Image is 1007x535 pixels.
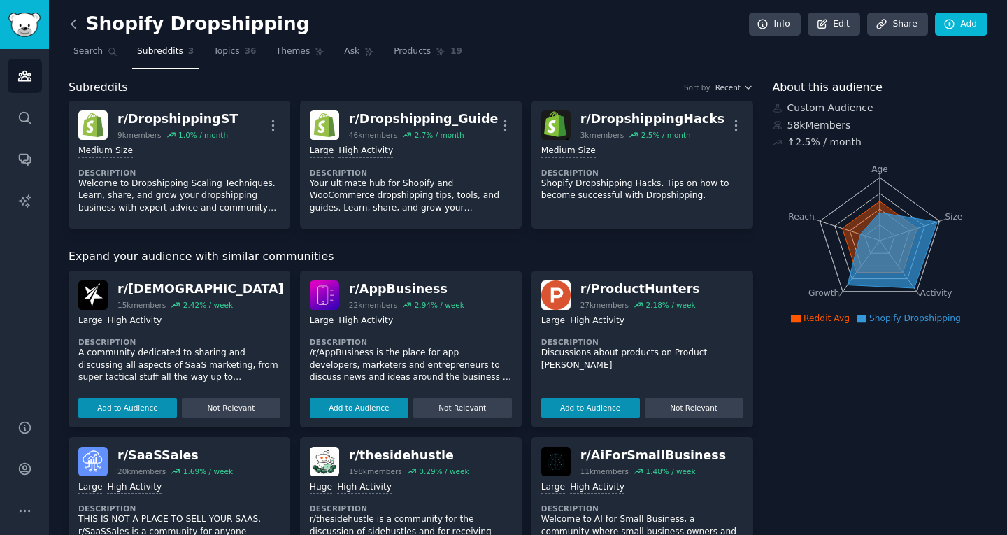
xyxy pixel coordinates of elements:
[541,178,743,202] p: Shopify Dropshipping Hacks. Tips on how to become successful with Dropshipping.
[107,481,162,494] div: High Activity
[310,481,332,494] div: Huge
[310,504,512,513] dt: Description
[117,466,166,476] div: 20k members
[69,101,290,229] a: DropshippingSTr/DropshippingST9kmembers1.0% / monthMedium SizeDescriptionWelcome to Dropshipping ...
[570,481,624,494] div: High Activity
[78,145,133,158] div: Medium Size
[715,83,741,92] span: Recent
[117,300,166,310] div: 15k members
[413,398,512,418] button: Not Relevant
[107,315,162,328] div: High Activity
[389,41,467,69] a: Products19
[541,168,743,178] dt: Description
[338,315,393,328] div: High Activity
[78,398,177,418] button: Add to Audience
[310,315,334,328] div: Large
[310,447,339,476] img: thesidehustle
[541,280,571,310] img: ProductHunters
[78,178,280,215] p: Welcome to Dropshipping Scaling Techniques. Learn, share, and grow your dropshipping business wit...
[580,466,629,476] div: 11k members
[580,447,727,464] div: r/ AiForSmallBusiness
[310,168,512,178] dt: Description
[808,288,839,298] tspan: Growth
[541,337,743,347] dt: Description
[310,110,339,140] img: Dropshipping_Guide
[645,300,695,310] div: 2.18 % / week
[394,45,431,58] span: Products
[541,481,565,494] div: Large
[213,45,239,58] span: Topics
[310,178,512,215] p: Your ultimate hub for Shopify and WooCommerce dropshipping tips, tools, and guides. Learn, share,...
[570,315,624,328] div: High Activity
[300,101,522,229] a: Dropshipping_Guider/Dropshipping_Guide46kmembers2.7% / monthLargeHigh ActivityDescriptionYour ult...
[188,45,194,58] span: 3
[78,280,108,310] img: SaaSMarketing
[920,288,952,298] tspan: Activity
[749,13,801,36] a: Info
[787,135,862,150] div: ↑ 2.5 % / month
[580,130,624,140] div: 3k members
[773,118,988,133] div: 58k Members
[337,481,392,494] div: High Activity
[69,41,122,69] a: Search
[580,280,700,298] div: r/ ProductHunters
[541,315,565,328] div: Large
[78,168,280,178] dt: Description
[310,145,334,158] div: Large
[349,130,397,140] div: 46k members
[339,41,379,69] a: Ask
[182,398,280,418] button: Not Relevant
[132,41,199,69] a: Subreddits3
[183,466,233,476] div: 1.69 % / week
[773,79,883,97] span: About this audience
[117,110,238,128] div: r/ DropshippingST
[78,481,102,494] div: Large
[73,45,103,58] span: Search
[541,447,571,476] img: AiForSmallBusiness
[804,313,850,323] span: Reddit Avg
[684,83,710,92] div: Sort by
[580,110,725,128] div: r/ DropshippingHacks
[773,101,988,115] div: Custom Audience
[450,45,462,58] span: 19
[415,130,464,140] div: 2.7 % / month
[415,300,464,310] div: 2.94 % / week
[541,504,743,513] dt: Description
[580,300,629,310] div: 27k members
[715,83,753,92] button: Recent
[349,280,464,298] div: r/ AppBusiness
[869,313,961,323] span: Shopify Dropshipping
[137,45,183,58] span: Subreddits
[78,337,280,347] dt: Description
[541,110,571,140] img: DropshippingHacks
[276,45,310,58] span: Themes
[344,45,359,58] span: Ask
[945,211,962,221] tspan: Size
[271,41,330,69] a: Themes
[310,337,512,347] dt: Description
[541,398,640,418] button: Add to Audience
[419,466,469,476] div: 0.29 % / week
[310,280,339,310] img: AppBusiness
[310,347,512,384] p: /r/AppBusiness is the place for app developers, marketers and entrepreneurs to discuss news and i...
[78,447,108,476] img: SaaSSales
[183,300,233,310] div: 2.42 % / week
[208,41,261,69] a: Topics36
[117,447,233,464] div: r/ SaaSSales
[935,13,987,36] a: Add
[310,398,408,418] button: Add to Audience
[349,466,402,476] div: 198k members
[871,164,888,174] tspan: Age
[541,145,596,158] div: Medium Size
[117,280,284,298] div: r/ [DEMOGRAPHIC_DATA]
[69,79,128,97] span: Subreddits
[541,347,743,371] p: Discussions about products on Product [PERSON_NAME]
[338,145,393,158] div: High Activity
[531,101,753,229] a: DropshippingHacksr/DropshippingHacks3kmembers2.5% / monthMedium SizeDescriptionShopify Dropshippi...
[178,130,228,140] div: 1.0 % / month
[78,504,280,513] dt: Description
[245,45,257,58] span: 36
[349,447,469,464] div: r/ thesidehustle
[69,248,334,266] span: Expand your audience with similar communities
[808,13,860,36] a: Edit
